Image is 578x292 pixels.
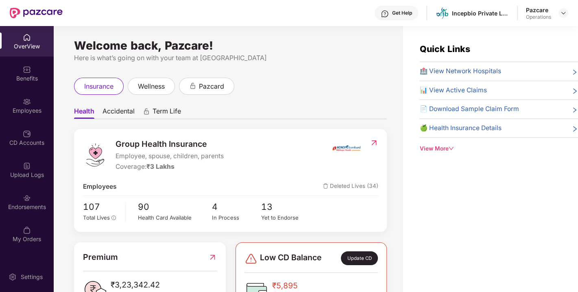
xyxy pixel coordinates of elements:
div: Incepbio Private Limited [452,9,509,17]
span: Total Lives [83,214,110,221]
span: 📊 View Active Claims [419,85,486,96]
div: Update CD [341,251,377,265]
span: 13 [261,200,310,214]
span: right [571,87,578,96]
span: Low CD Balance [260,251,322,265]
span: 📄 Download Sample Claim Form [419,104,519,114]
div: Settings [18,273,45,281]
div: View More [419,144,578,153]
div: animation [189,82,196,89]
span: ₹3,23,342.42 [111,279,161,291]
img: RedirectIcon [208,251,217,264]
span: Premium [83,251,118,264]
img: svg+xml;base64,PHN2ZyBpZD0iRHJvcGRvd24tMzJ4MzIiIHhtbG5zPSJodHRwOi8vd3d3LnczLm9yZy8yMDAwL3N2ZyIgd2... [560,10,567,16]
div: In Process [212,214,261,222]
span: Deleted Lives (34) [323,182,378,192]
span: Term Life [153,107,181,119]
span: pazcard [199,81,224,92]
span: right [571,106,578,114]
img: svg+xml;base64,PHN2ZyBpZD0iRW5kb3JzZW1lbnRzIiB4bWxucz0iaHR0cDovL3d3dy53My5vcmcvMjAwMC9zdmciIHdpZH... [23,194,31,202]
span: 🍏 Health Insurance Details [419,123,501,133]
span: down [448,146,454,151]
span: Quick Links [419,44,470,54]
div: Pazcare [526,6,551,14]
span: 107 [83,200,120,214]
span: 90 [138,200,212,214]
img: deleteIcon [323,183,328,189]
img: svg+xml;base64,PHN2ZyBpZD0iQ0RfQWNjb3VudHMiIGRhdGEtbmFtZT0iQ0QgQWNjb3VudHMiIHhtbG5zPSJodHRwOi8vd3... [23,130,31,138]
span: ₹3 Lakhs [146,163,174,170]
img: svg+xml;base64,PHN2ZyBpZD0iSG9tZSIgeG1sbnM9Imh0dHA6Ly93d3cudzMub3JnLzIwMDAvc3ZnIiB3aWR0aD0iMjAiIG... [23,33,31,41]
img: svg+xml;base64,PHN2ZyBpZD0iVXBsb2FkX0xvZ3MiIGRhdGEtbmFtZT0iVXBsb2FkIExvZ3MiIHhtbG5zPSJodHRwOi8vd3... [23,162,31,170]
span: Health [74,107,94,119]
div: Get Help [392,10,412,16]
img: svg+xml;base64,PHN2ZyBpZD0iSGVscC0zMngzMiIgeG1sbnM9Imh0dHA6Ly93d3cudzMub3JnLzIwMDAvc3ZnIiB3aWR0aD... [381,10,389,18]
div: Here is what’s going on with your team at [GEOGRAPHIC_DATA] [74,53,387,63]
div: Welcome back, Pazcare! [74,42,387,49]
img: svg+xml;base64,PHN2ZyBpZD0iRGFuZ2VyLTMyeDMyIiB4bWxucz0iaHR0cDovL3d3dy53My5vcmcvMjAwMC9zdmciIHdpZH... [244,252,257,265]
img: New Pazcare Logo [10,8,63,18]
div: Coverage: [116,162,224,172]
img: RedirectIcon [370,139,378,147]
span: Employees [83,182,117,192]
span: 🏥 View Network Hospitals [419,66,501,76]
span: Group Health Insurance [116,138,224,150]
img: svg+xml;base64,PHN2ZyBpZD0iRW1wbG95ZWVzIiB4bWxucz0iaHR0cDovL3d3dy53My5vcmcvMjAwMC9zdmciIHdpZHRoPS... [23,98,31,106]
div: Health Card Available [138,214,212,222]
div: Yet to Endorse [261,214,310,222]
div: Operations [526,14,551,20]
span: info-circle [111,216,116,220]
div: animation [143,108,150,115]
img: svg+xml;base64,PHN2ZyBpZD0iTXlfT3JkZXJzIiBkYXRhLW5hbWU9Ik15IE9yZGVycyIgeG1sbnM9Imh0dHA6Ly93d3cudz... [23,226,31,234]
img: insurerIcon [331,138,362,158]
img: logo [83,143,107,167]
img: svg+xml;base64,PHN2ZyBpZD0iQmVuZWZpdHMiIHhtbG5zPSJodHRwOi8vd3d3LnczLm9yZy8yMDAwL3N2ZyIgd2lkdGg9Ij... [23,65,31,74]
img: download.png [436,7,448,19]
span: insurance [84,81,113,92]
span: right [571,68,578,76]
span: wellness [138,81,165,92]
span: Employee, spouse, children, parents [116,151,224,161]
span: Accidental [103,107,135,119]
img: svg+xml;base64,PHN2ZyBpZD0iU2V0dGluZy0yMHgyMCIgeG1sbnM9Imh0dHA6Ly93d3cudzMub3JnLzIwMDAvc3ZnIiB3aW... [9,273,17,281]
span: 4 [212,200,261,214]
span: right [571,125,578,133]
span: ₹5,895 [272,279,328,292]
